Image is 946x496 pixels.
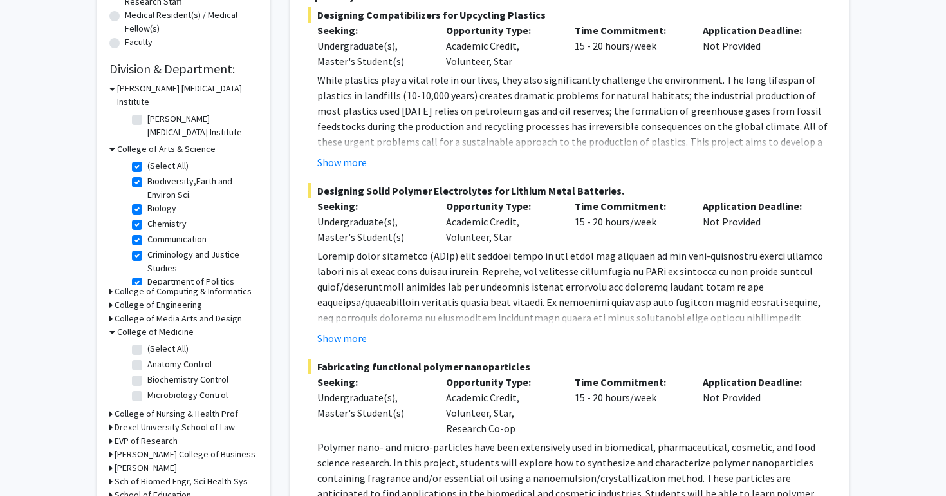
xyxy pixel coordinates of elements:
label: (Select All) [147,159,189,173]
div: Not Provided [693,374,822,436]
button: Show more [317,155,367,170]
h3: College of Media Arts and Design [115,312,242,325]
p: Time Commitment: [575,23,684,38]
div: Academic Credit, Volunteer, Star [436,198,565,245]
p: Opportunity Type: [446,198,555,214]
h3: Drexel University School of Law [115,421,235,434]
p: Application Deadline: [703,23,812,38]
label: Biochemistry Control [147,373,228,386]
span: Fabricating functional polymer nanoparticles [308,359,831,374]
label: (Select All) [147,342,189,356]
p: Application Deadline: [703,198,812,214]
h3: Sch of Biomed Engr, Sci Health Sys [115,475,248,488]
label: Biology [147,202,176,215]
h3: [PERSON_NAME] [MEDICAL_DATA] Institute [117,82,257,109]
div: Not Provided [693,23,822,69]
p: Time Commitment: [575,374,684,390]
div: Not Provided [693,198,822,245]
label: Microbiology Control [147,388,228,402]
div: Undergraduate(s), Master's Student(s) [317,390,427,421]
h3: [PERSON_NAME] [115,461,177,475]
p: Seeking: [317,23,427,38]
div: 15 - 20 hours/week [565,198,694,245]
h3: College of Engineering [115,298,202,312]
p: Opportunity Type: [446,23,555,38]
label: Anatomy Control [147,358,212,371]
span: Designing Solid Polymer Electrolytes for Lithium Metal Batteries. [308,183,831,198]
h3: College of Nursing & Health Prof [115,407,238,421]
label: Chemistry [147,217,187,231]
h3: College of Computing & Informatics [115,285,252,298]
label: Faculty [125,35,153,49]
div: Academic Credit, Volunteer, Star, Research Co-op [436,374,565,436]
h3: EVP of Research [115,434,178,448]
label: Biodiversity,Earth and Environ Sci. [147,175,254,202]
div: Undergraduate(s), Master's Student(s) [317,38,427,69]
label: Communication [147,233,207,246]
p: Opportunity Type: [446,374,555,390]
label: Medical Resident(s) / Medical Fellow(s) [125,8,257,35]
p: Loremip dolor sitametco (ADIp) elit seddoei tempo in utl etdol mag aliquaen ad min veni-quisnostr... [317,248,831,403]
iframe: Chat [10,438,55,486]
div: Academic Credit, Volunteer, Star [436,23,565,69]
label: [PERSON_NAME] [MEDICAL_DATA] Institute [147,112,254,139]
span: Designing Compatibilizers for Upcycling Plastics [308,7,831,23]
div: 15 - 20 hours/week [565,23,694,69]
h3: College of Medicine [117,325,194,339]
p: Seeking: [317,198,427,214]
button: Show more [317,330,367,346]
h3: College of Arts & Science [117,142,216,156]
p: Application Deadline: [703,374,812,390]
span: While plastics play a vital role in our lives, they also significantly challenge the environment.... [317,73,828,195]
div: 15 - 20 hours/week [565,374,694,436]
div: Undergraduate(s), Master's Student(s) [317,214,427,245]
h3: [PERSON_NAME] College of Business [115,448,255,461]
h2: Division & Department: [109,61,257,77]
label: Criminology and Justice Studies [147,248,254,275]
p: Time Commitment: [575,198,684,214]
label: Department of Politics [147,275,234,289]
p: Seeking: [317,374,427,390]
